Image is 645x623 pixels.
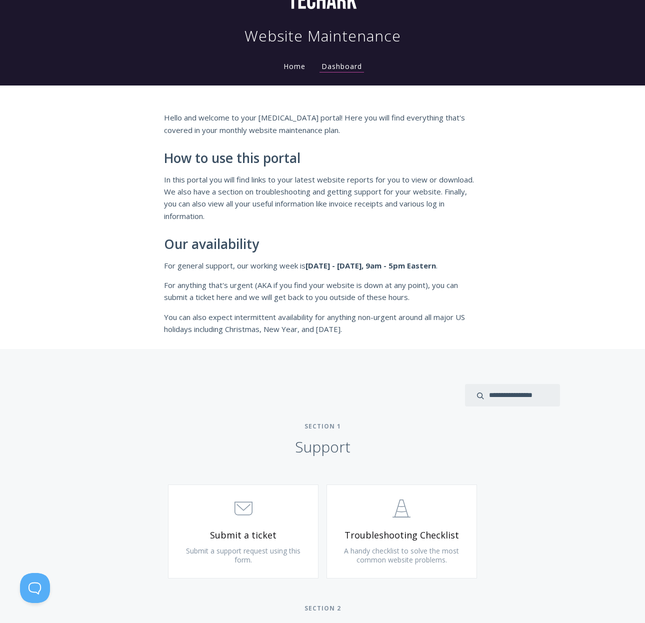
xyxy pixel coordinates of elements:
[344,546,459,564] span: A handy checklist to solve the most common website problems.
[164,259,481,271] p: For general support, our working week is .
[319,61,364,72] a: Dashboard
[164,151,481,166] h2: How to use this portal
[342,529,461,541] span: Troubleshooting Checklist
[164,173,481,222] p: In this portal you will find links to your latest website reports for you to view or download. We...
[305,260,436,270] strong: [DATE] - [DATE], 9am - 5pm Eastern
[168,484,318,578] a: Submit a ticket Submit a support request using this form.
[164,311,481,335] p: You can also expect intermittent availability for anything non-urgent around all major US holiday...
[465,384,560,406] input: search input
[244,26,401,46] h1: Website Maintenance
[164,237,481,252] h2: Our availability
[183,529,303,541] span: Submit a ticket
[281,61,307,71] a: Home
[326,484,477,578] a: Troubleshooting Checklist A handy checklist to solve the most common website problems.
[186,546,300,564] span: Submit a support request using this form.
[164,279,481,303] p: For anything that's urgent (AKA if you find your website is down at any point), you can submit a ...
[164,111,481,136] p: Hello and welcome to your [MEDICAL_DATA] portal! Here you will find everything that's covered in ...
[20,573,50,603] iframe: Toggle Customer Support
